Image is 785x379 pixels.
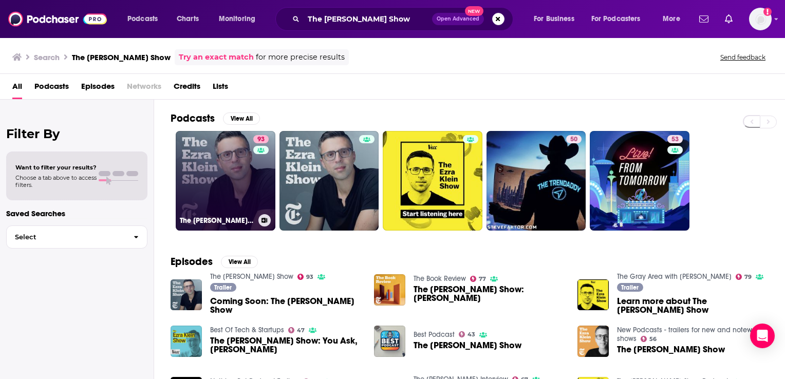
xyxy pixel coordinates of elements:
[414,285,565,302] a: The Ezra Klein Show: Salman Rushdie
[667,135,683,143] a: 53
[210,297,362,314] a: Coming Soon: The Ezra Klein Show
[590,131,689,231] a: 53
[8,9,107,29] img: Podchaser - Follow, Share and Rate Podcasts
[7,234,125,240] span: Select
[223,112,260,125] button: View All
[210,336,362,354] a: The Ezra Klein Show: You Ask, Ezra Answers
[171,279,202,311] img: Coming Soon: The Ezra Klein Show
[414,341,521,350] a: The Ezra Klein Show
[210,326,284,334] a: Best Of Tech & Startups
[256,51,345,63] span: for more precise results
[297,274,314,280] a: 93
[617,272,732,281] a: The Gray Area with Sean Illing
[120,11,171,27] button: open menu
[527,11,587,27] button: open menu
[210,336,362,354] span: The [PERSON_NAME] Show: You Ask, [PERSON_NAME]
[210,272,293,281] a: The Ezra Klein Show
[695,10,713,28] a: Show notifications dropdown
[617,297,769,314] span: Learn more about The [PERSON_NAME] Show
[750,324,775,348] div: Open Intercom Messenger
[566,135,582,143] a: 50
[6,209,147,218] p: Saved Searches
[219,12,255,26] span: Monitoring
[617,345,725,354] span: The [PERSON_NAME] Show
[127,78,161,99] span: Networks
[414,274,466,283] a: The Book Review
[214,285,232,291] span: Trailer
[179,51,254,63] a: Try an exact match
[180,216,254,225] h3: The [PERSON_NAME] Show
[717,53,769,62] button: Send feedback
[744,275,752,279] span: 79
[649,337,657,342] span: 56
[487,131,586,231] a: 50
[374,274,405,306] img: The Ezra Klein Show: Salman Rushdie
[736,274,752,280] a: 79
[656,11,693,27] button: open menu
[34,52,60,62] h3: Search
[414,330,455,339] a: Best Podcast
[570,135,577,145] span: 50
[617,326,768,343] a: New Podcasts - trailers for new and noteworthy shows
[212,11,269,27] button: open menu
[170,11,205,27] a: Charts
[210,297,362,314] span: Coming Soon: The [PERSON_NAME] Show
[749,8,772,30] img: User Profile
[221,256,258,268] button: View All
[12,78,22,99] a: All
[174,78,200,99] a: Credits
[288,327,305,333] a: 47
[72,52,171,62] h3: The [PERSON_NAME] Show
[671,135,679,145] span: 53
[81,78,115,99] a: Episodes
[34,78,69,99] a: Podcasts
[297,328,305,333] span: 47
[171,255,213,268] h2: Episodes
[213,78,228,99] a: Lists
[171,112,260,125] a: PodcastsView All
[177,12,199,26] span: Charts
[641,336,657,342] a: 56
[591,12,641,26] span: For Podcasters
[15,174,97,188] span: Choose a tab above to access filters.
[749,8,772,30] span: Logged in as BenLaurro
[176,131,275,231] a: 93The [PERSON_NAME] Show
[414,285,565,302] span: The [PERSON_NAME] Show: [PERSON_NAME]
[171,112,215,125] h2: Podcasts
[285,7,523,31] div: Search podcasts, credits, & more...
[479,277,486,281] span: 77
[577,326,609,357] img: The Ezra Klein Show
[432,13,484,25] button: Open AdvancedNew
[257,135,265,145] span: 93
[577,279,609,311] a: Learn more about The Ezra Klein Show
[465,6,483,16] span: New
[468,332,475,337] span: 43
[127,12,158,26] span: Podcasts
[470,276,487,282] a: 77
[534,12,574,26] span: For Business
[171,326,202,357] img: The Ezra Klein Show: You Ask, Ezra Answers
[437,16,479,22] span: Open Advanced
[6,126,147,141] h2: Filter By
[171,255,258,268] a: EpisodesView All
[6,225,147,249] button: Select
[763,8,772,16] svg: Add a profile image
[306,275,313,279] span: 93
[617,297,769,314] a: Learn more about The Ezra Klein Show
[617,345,725,354] a: The Ezra Klein Show
[585,11,656,27] button: open menu
[374,326,405,357] img: The Ezra Klein Show
[459,331,476,337] a: 43
[721,10,737,28] a: Show notifications dropdown
[15,164,97,171] span: Want to filter your results?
